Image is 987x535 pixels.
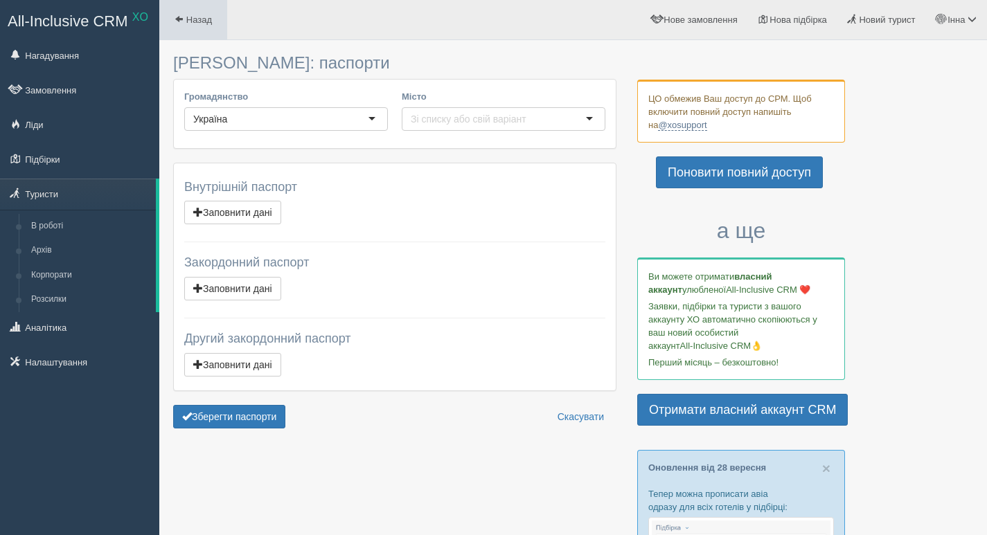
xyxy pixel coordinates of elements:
h4: Закордонний паспорт [184,256,605,270]
a: All-Inclusive CRM XO [1,1,159,39]
span: All-Inclusive CRM👌 [680,341,763,351]
p: Тепер можна прописати авіа одразу для всіх готелів у підбірці: [648,487,834,514]
sup: XO [132,11,148,23]
a: Оновлення від 28 вересня [648,462,766,473]
p: Ви можете отримати улюбленої [648,270,834,296]
p: Заявки, підбірки та туристи з вашого аккаунту ХО автоматично скопіюються у ваш новий особистий ак... [648,300,834,352]
a: Отримати власний аккаунт CRM [637,394,848,426]
div: Україна [193,112,227,126]
div: ЦО обмежив Ваш доступ до СРМ. Щоб включити повний доступ напишіть на [637,80,845,143]
span: All-Inclusive CRM [8,12,128,30]
a: Скасувати [549,405,613,428]
h4: Внутрішній паспорт [184,181,605,194]
a: Поновити повний доступ [656,156,823,188]
span: Назад [186,15,212,25]
h3: [PERSON_NAME]: паспорти [173,54,616,72]
a: Архів [25,238,156,263]
a: @xosupport [658,120,706,131]
button: Заповнити дані [184,277,281,300]
span: Нове замовлення [664,15,737,25]
b: власний аккаунт [648,271,772,295]
h4: Другий закордонний паспорт [184,332,605,346]
button: Зберегти паспорти [173,405,285,428]
label: Місто [402,90,605,103]
span: Інна [948,15,965,25]
a: Розсилки [25,287,156,312]
span: Нова підбірка [770,15,827,25]
span: All-Inclusive CRM ❤️ [726,284,810,295]
input: Зі списку або свій варіант [411,112,532,126]
span: Новий турист [859,15,915,25]
p: Перший місяць – безкоштовно! [648,356,834,369]
button: Заповнити дані [184,201,281,224]
h3: а ще [637,219,845,243]
span: × [822,460,830,476]
button: Заповнити дані [184,353,281,377]
a: Корпорати [25,263,156,288]
label: Громадянство [184,90,388,103]
button: Close [822,461,830,475]
a: В роботі [25,214,156,239]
